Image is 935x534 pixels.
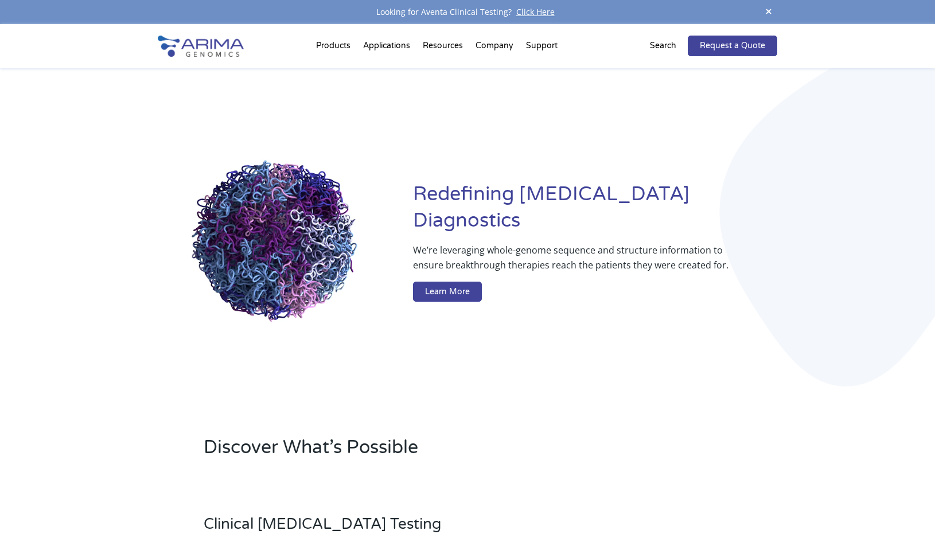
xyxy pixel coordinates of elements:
[204,435,614,469] h2: Discover What’s Possible
[688,36,777,56] a: Request a Quote
[413,282,482,302] a: Learn More
[512,6,559,17] a: Click Here
[413,181,777,243] h1: Redefining [MEDICAL_DATA] Diagnostics
[158,5,777,20] div: Looking for Aventa Clinical Testing?
[158,36,244,57] img: Arima-Genomics-logo
[413,243,731,282] p: We’re leveraging whole-genome sequence and structure information to ensure breakthrough therapies...
[650,38,676,53] p: Search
